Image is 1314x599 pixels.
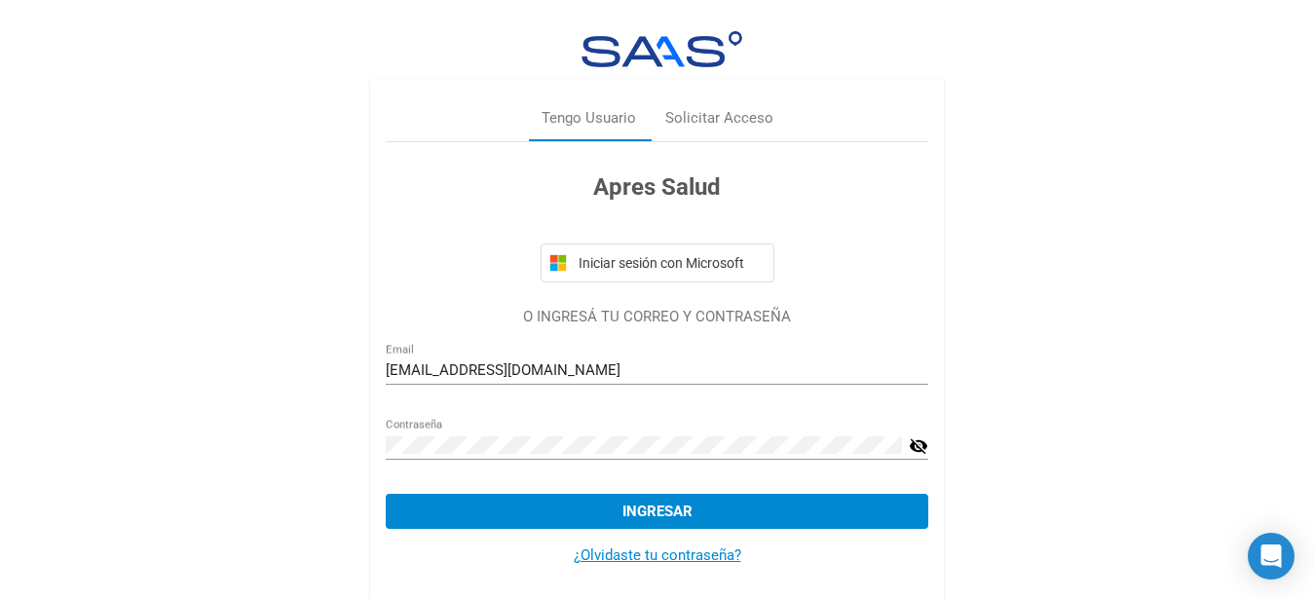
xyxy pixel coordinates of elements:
[665,107,773,130] div: Solicitar Acceso
[575,255,766,271] span: Iniciar sesión con Microsoft
[386,169,928,205] h3: Apres Salud
[909,434,928,458] mat-icon: visibility_off
[542,107,636,130] div: Tengo Usuario
[1248,533,1295,580] div: Open Intercom Messenger
[386,306,928,328] p: O INGRESÁ TU CORREO Y CONTRASEÑA
[622,503,693,520] span: Ingresar
[541,243,774,282] button: Iniciar sesión con Microsoft
[386,494,928,529] button: Ingresar
[574,546,741,564] a: ¿Olvidaste tu contraseña?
